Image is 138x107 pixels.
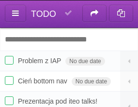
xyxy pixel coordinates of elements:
[18,57,63,65] span: Problem z IAP
[72,77,111,86] span: No due date
[5,56,14,65] label: Done
[5,76,14,85] label: Done
[5,96,14,105] label: Done
[31,9,56,19] span: TODO
[18,97,100,105] span: Prezentacja pod iteo talks!
[65,57,105,66] span: No due date
[18,77,70,85] span: Cień bottom nav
